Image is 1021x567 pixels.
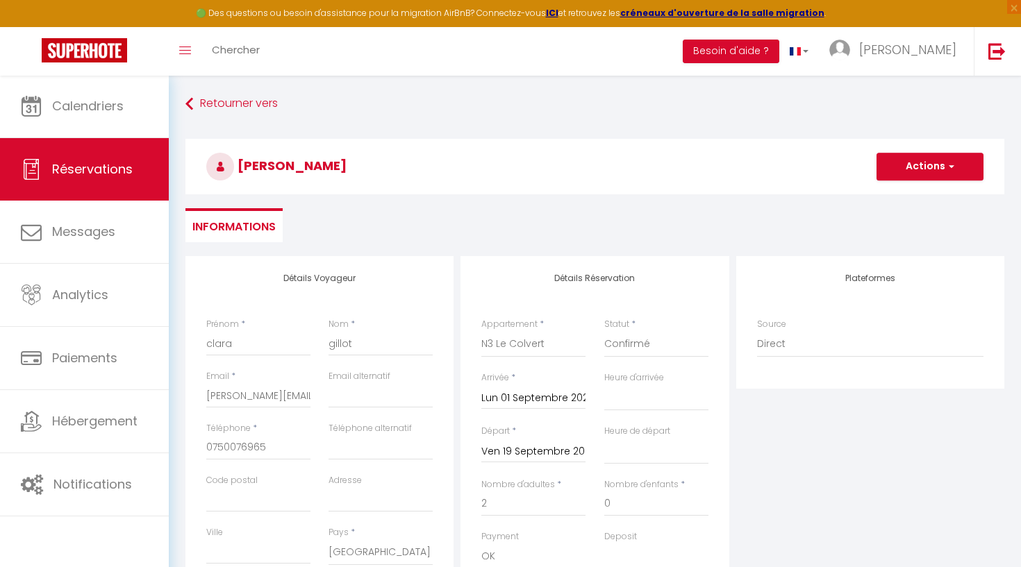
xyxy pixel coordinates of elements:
[206,370,229,383] label: Email
[185,208,283,242] li: Informations
[757,318,786,331] label: Source
[52,286,108,303] span: Analytics
[481,318,538,331] label: Appartement
[52,160,133,178] span: Réservations
[620,7,824,19] a: créneaux d'ouverture de la salle migration
[604,371,664,384] label: Heure d'arrivée
[206,526,223,539] label: Ville
[481,530,519,543] label: Payment
[962,505,1011,557] iframe: Chat
[859,41,956,58] span: [PERSON_NAME]
[206,474,258,487] label: Code postal
[604,478,679,491] label: Nombre d'enfants
[604,530,637,543] label: Deposit
[683,40,779,63] button: Besoin d'aide ?
[546,7,558,19] a: ICI
[329,474,362,487] label: Adresse
[329,422,412,435] label: Téléphone alternatif
[819,27,974,76] a: ... [PERSON_NAME]
[329,370,390,383] label: Email alternatif
[757,273,983,283] h4: Plateformes
[481,478,555,491] label: Nombre d'adultes
[206,422,251,435] label: Téléphone
[604,318,629,331] label: Statut
[329,526,349,539] label: Pays
[52,412,138,430] span: Hébergement
[481,371,509,384] label: Arrivée
[42,38,127,62] img: Super Booking
[481,425,510,438] label: Départ
[52,223,115,240] span: Messages
[201,27,270,76] a: Chercher
[604,425,670,438] label: Heure de départ
[52,97,124,115] span: Calendriers
[988,42,1006,60] img: logout
[829,40,850,60] img: ...
[53,475,132,493] span: Notifications
[329,318,349,331] label: Nom
[212,42,260,57] span: Chercher
[52,349,117,366] span: Paiements
[481,273,708,283] h4: Détails Réservation
[206,318,239,331] label: Prénom
[206,157,347,174] span: [PERSON_NAME]
[185,92,1004,117] a: Retourner vers
[877,153,983,180] button: Actions
[206,273,433,283] h4: Détails Voyageur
